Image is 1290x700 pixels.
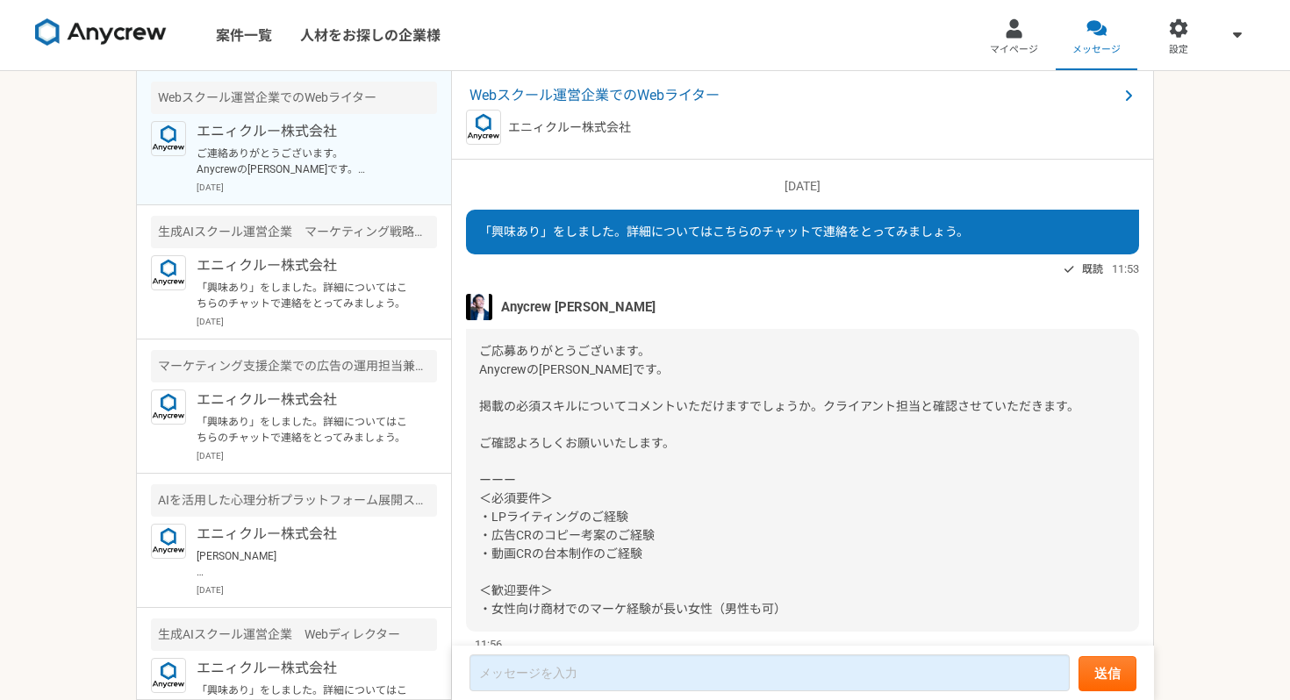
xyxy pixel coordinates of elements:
[1079,656,1136,691] button: 送信
[197,389,413,411] p: エニィクルー株式会社
[151,255,186,290] img: logo_text_blue_01.png
[151,82,437,114] div: Webスクール運営企業でのWebライター
[479,225,969,239] span: 「興味あり」をしました。詳細についてはこちらのチャットで連絡をとってみましょう。
[197,449,437,462] p: [DATE]
[197,280,413,311] p: 「興味あり」をしました。詳細についてはこちらのチャットで連絡をとってみましょう。
[990,43,1038,57] span: マイページ
[151,658,186,693] img: logo_text_blue_01.png
[197,146,413,177] p: ご連絡ありがとうございます。 Anycrewの[PERSON_NAME]です。 それでは一度オンラインにて、クライアント様の情報や、現在のご状況などヒアリングさせていただければと思いますので下記...
[151,484,437,517] div: AIを活用した心理分析プラットフォーム展開スタートアップ マーケティング企画運用
[197,414,413,446] p: 「興味あり」をしました。詳細についてはこちらのチャットで連絡をとってみましょう。
[197,658,413,679] p: エニィクルー株式会社
[1169,43,1188,57] span: 設定
[197,583,437,596] p: [DATE]
[151,216,437,248] div: 生成AIスクール運営企業 マーケティング戦略ディレクター
[466,110,501,145] img: logo_text_blue_01.png
[151,389,186,425] img: logo_text_blue_01.png
[475,636,502,653] span: 11:56
[469,85,1118,106] span: Webスクール運営企業でのWebライター
[501,297,656,317] span: Anycrew [PERSON_NAME]
[508,118,631,137] p: エニィクルー株式会社
[466,177,1139,196] p: [DATE]
[197,524,413,545] p: エニィクルー株式会社
[1112,261,1139,277] span: 11:53
[35,18,167,46] img: 8DqYSo04kwAAAAASUVORK5CYII=
[151,524,186,559] img: logo_text_blue_01.png
[197,315,437,328] p: [DATE]
[1072,43,1121,57] span: メッセージ
[151,350,437,382] div: マーケティング支援企業での広告の運用担当兼フロント営業
[197,548,413,580] p: [PERSON_NAME] ご連絡ありがとうございます！ 承知いたしました。 引き続き、よろしくお願いいたします！ [PERSON_NAME]
[151,121,186,156] img: logo_text_blue_01.png
[197,121,413,142] p: エニィクルー株式会社
[479,344,1079,616] span: ご応募ありがとうございます。 Anycrewの[PERSON_NAME]です。 掲載の必須スキルについてコメントいただけますでしょうか。クライアント担当と確認させていただきます。 ご確認よろしく...
[151,618,437,651] div: 生成AIスクール運営企業 Webディレクター
[1082,259,1103,280] span: 既読
[197,181,437,194] p: [DATE]
[197,255,413,276] p: エニィクルー株式会社
[466,294,492,320] img: S__5267474.jpg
